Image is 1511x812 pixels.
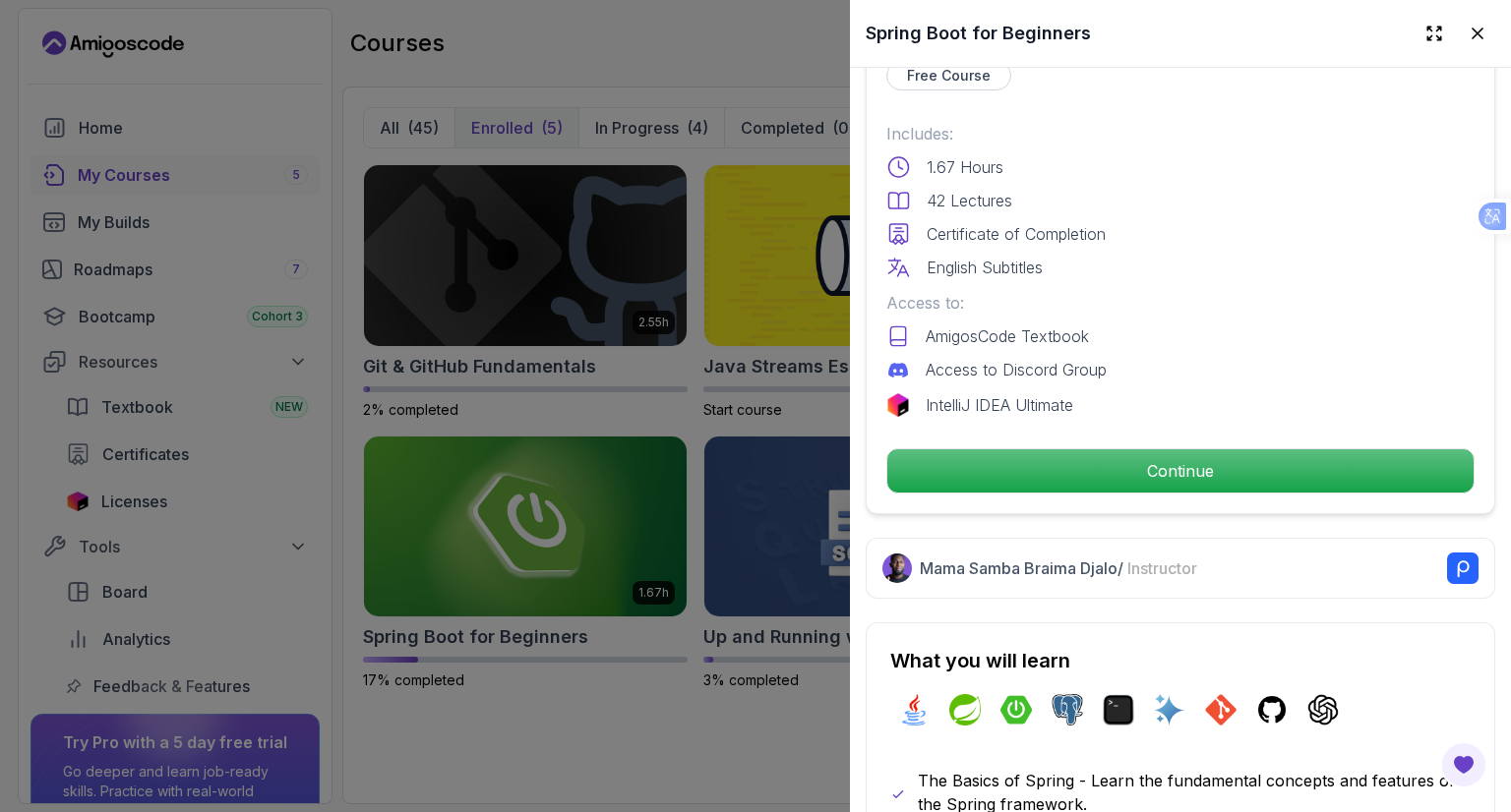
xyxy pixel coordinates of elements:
p: AmigosCode Textbook [926,324,1089,348]
button: Open Feedback Button [1440,741,1487,788]
span: Instructor [1127,558,1197,578]
img: git logo [1205,694,1237,725]
img: Nelson Djalo [882,553,912,583]
img: java logo [898,694,930,725]
img: spring logo [949,694,981,725]
p: Access to Discord Group [926,358,1107,381]
p: Certificate of Completion [927,222,1106,246]
h2: What you will learn [890,647,1471,674]
img: jetbrains logo [886,393,910,417]
img: chatgpt logo [1307,694,1339,725]
img: github logo [1256,694,1288,725]
p: 1.67 Hours [927,155,1003,179]
img: postgres logo [1052,694,1083,725]
p: Access to: [886,291,1475,315]
img: spring-boot logo [1000,694,1032,725]
p: Free Course [907,66,991,86]
p: Continue [887,449,1474,493]
h2: Spring Boot for Beginners [866,20,1091,47]
p: Includes: [886,122,1475,145]
p: IntelliJ IDEA Ultimate [926,393,1073,417]
img: terminal logo [1103,694,1134,725]
p: 42 Lectures [927,189,1012,212]
p: Mama Samba Braima Djalo / [920,556,1197,580]
button: Expand drawer [1417,16,1452,51]
img: ai logo [1154,694,1185,725]
button: Continue [886,448,1475,493]
p: English Subtitles [927,256,1043,279]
